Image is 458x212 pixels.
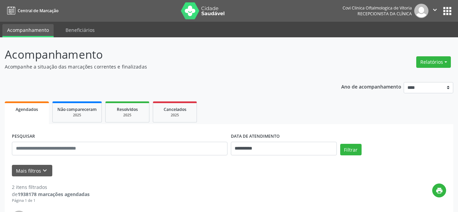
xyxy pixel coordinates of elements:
[12,198,90,204] div: Página 1 de 1
[231,131,280,142] label: DATA DE ATENDIMENTO
[16,107,38,112] span: Agendados
[117,107,138,112] span: Resolvidos
[5,46,319,63] p: Acompanhamento
[164,107,186,112] span: Cancelados
[341,82,401,91] p: Ano de acompanhamento
[340,144,362,155] button: Filtrar
[18,8,58,14] span: Central de Marcação
[414,4,428,18] img: img
[358,11,412,17] span: Recepcionista da clínica
[343,5,412,11] div: Covi Clinica Oftalmologica de Vitoria
[2,24,54,37] a: Acompanhamento
[57,113,97,118] div: 2025
[57,107,97,112] span: Não compareceram
[432,184,446,197] button: print
[428,4,441,18] button: 
[441,5,453,17] button: apps
[431,6,439,14] i: 
[436,187,443,194] i: print
[61,24,99,36] a: Beneficiários
[12,184,90,191] div: 2 itens filtrados
[5,63,319,70] p: Acompanhe a situação das marcações correntes e finalizadas
[12,191,90,198] div: de
[416,56,451,68] button: Relatórios
[12,165,52,177] button: Mais filtroskeyboard_arrow_down
[18,191,90,197] strong: 1938178 marcações agendadas
[12,131,35,142] label: PESQUISAR
[110,113,144,118] div: 2025
[41,167,49,174] i: keyboard_arrow_down
[5,5,58,16] a: Central de Marcação
[158,113,192,118] div: 2025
